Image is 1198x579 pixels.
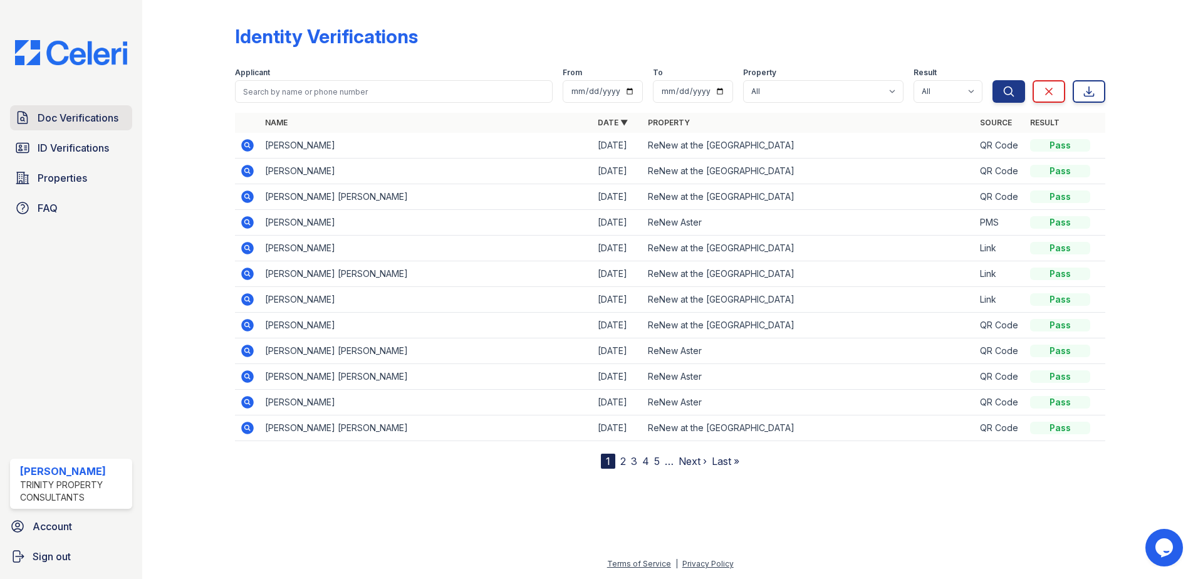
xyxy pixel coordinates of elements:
td: ReNew at the [GEOGRAPHIC_DATA] [643,184,976,210]
td: [PERSON_NAME] [PERSON_NAME] [260,338,593,364]
div: Pass [1030,165,1090,177]
td: ReNew at the [GEOGRAPHIC_DATA] [643,261,976,287]
iframe: chat widget [1145,529,1185,566]
td: [PERSON_NAME] [260,133,593,159]
div: Pass [1030,242,1090,254]
td: QR Code [975,338,1025,364]
div: Trinity Property Consultants [20,479,127,504]
a: 3 [631,455,637,467]
td: ReNew at the [GEOGRAPHIC_DATA] [643,313,976,338]
td: [DATE] [593,210,643,236]
td: [DATE] [593,184,643,210]
a: Date ▼ [598,118,628,127]
td: [DATE] [593,313,643,338]
td: ReNew Aster [643,390,976,415]
label: Applicant [235,68,270,78]
a: Properties [10,165,132,190]
td: ReNew at the [GEOGRAPHIC_DATA] [643,287,976,313]
div: Pass [1030,422,1090,434]
span: Doc Verifications [38,110,118,125]
td: [DATE] [593,364,643,390]
a: Name [265,118,288,127]
div: Pass [1030,190,1090,203]
td: [DATE] [593,236,643,261]
a: 4 [642,455,649,467]
a: Sign out [5,544,137,569]
div: 1 [601,454,615,469]
td: Link [975,261,1025,287]
td: [DATE] [593,261,643,287]
span: Properties [38,170,87,185]
span: Account [33,519,72,534]
td: [PERSON_NAME] [260,210,593,236]
td: QR Code [975,415,1025,441]
div: Identity Verifications [235,25,418,48]
div: Pass [1030,370,1090,383]
td: QR Code [975,184,1025,210]
td: [PERSON_NAME] [260,313,593,338]
td: ReNew Aster [643,364,976,390]
a: 5 [654,455,660,467]
td: QR Code [975,159,1025,184]
td: [DATE] [593,287,643,313]
td: [PERSON_NAME] [260,390,593,415]
td: ReNew Aster [643,210,976,236]
a: 2 [620,455,626,467]
td: [PERSON_NAME] [PERSON_NAME] [260,261,593,287]
a: Last » [712,455,739,467]
div: | [675,559,678,568]
span: Sign out [33,549,71,564]
a: Terms of Service [607,559,671,568]
div: Pass [1030,216,1090,229]
label: Property [743,68,776,78]
td: [DATE] [593,338,643,364]
td: PMS [975,210,1025,236]
a: Source [980,118,1012,127]
td: ReNew Aster [643,338,976,364]
td: ReNew at the [GEOGRAPHIC_DATA] [643,236,976,261]
td: QR Code [975,390,1025,415]
a: Account [5,514,137,539]
div: Pass [1030,293,1090,306]
td: [PERSON_NAME] [260,287,593,313]
a: FAQ [10,196,132,221]
td: Link [975,287,1025,313]
td: ReNew at the [GEOGRAPHIC_DATA] [643,159,976,184]
td: [PERSON_NAME] [PERSON_NAME] [260,415,593,441]
td: [PERSON_NAME] [260,236,593,261]
td: QR Code [975,133,1025,159]
td: QR Code [975,364,1025,390]
td: [DATE] [593,415,643,441]
a: Doc Verifications [10,105,132,130]
td: [PERSON_NAME] [PERSON_NAME] [260,184,593,210]
span: FAQ [38,201,58,216]
label: From [563,68,582,78]
span: ID Verifications [38,140,109,155]
label: Result [914,68,937,78]
td: [PERSON_NAME] [260,159,593,184]
span: … [665,454,674,469]
div: [PERSON_NAME] [20,464,127,479]
td: [DATE] [593,390,643,415]
a: ID Verifications [10,135,132,160]
a: Privacy Policy [682,559,734,568]
a: Next › [679,455,707,467]
td: ReNew at the [GEOGRAPHIC_DATA] [643,133,976,159]
div: Pass [1030,396,1090,409]
div: Pass [1030,268,1090,280]
div: Pass [1030,139,1090,152]
img: CE_Logo_Blue-a8612792a0a2168367f1c8372b55b34899dd931a85d93a1a3d3e32e68fde9ad4.png [5,40,137,65]
td: [DATE] [593,133,643,159]
input: Search by name or phone number [235,80,553,103]
label: To [653,68,663,78]
div: Pass [1030,345,1090,357]
div: Pass [1030,319,1090,331]
td: [DATE] [593,159,643,184]
td: QR Code [975,313,1025,338]
td: [PERSON_NAME] [PERSON_NAME] [260,364,593,390]
a: Result [1030,118,1060,127]
a: Property [648,118,690,127]
td: Link [975,236,1025,261]
td: ReNew at the [GEOGRAPHIC_DATA] [643,415,976,441]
